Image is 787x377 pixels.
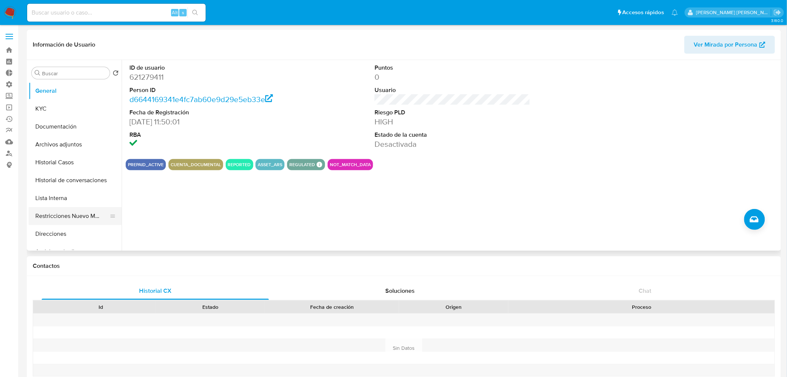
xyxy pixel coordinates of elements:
button: Documentación [29,118,122,136]
button: Lista Interna [29,189,122,207]
span: Alt [172,9,178,16]
dt: Usuario [375,86,530,94]
button: Direcciones [29,225,122,243]
button: Volver al orden por defecto [113,70,119,78]
button: Restricciones Nuevo Mundo [29,207,116,225]
button: search-icon [187,7,203,18]
button: KYC [29,100,122,118]
div: Estado [161,303,260,311]
span: Accesos rápidos [623,9,664,16]
div: Fecha de creación [270,303,394,311]
dt: RBA [129,131,285,139]
input: Buscar [42,70,107,77]
dd: 621279411 [129,72,285,82]
div: Proceso [514,303,770,311]
button: Historial Casos [29,153,122,171]
a: d6644169341e4fc7ab60e9d29e5eb33e [129,94,273,105]
span: Soluciones [386,286,415,295]
span: Historial CX [139,286,171,295]
h1: Contactos [33,262,775,270]
input: Buscar usuario o caso... [27,8,206,18]
span: Ver Mirada por Persona [694,36,758,54]
button: General [29,82,122,100]
dt: ID de usuario [129,64,285,72]
h1: Información de Usuario [33,41,95,48]
dd: 0 [375,72,530,82]
span: Chat [639,286,652,295]
dt: Fecha de Registración [129,108,285,117]
button: Ver Mirada por Persona [684,36,775,54]
dd: [DATE] 11:50:01 [129,117,285,127]
div: Id [51,303,150,311]
button: Historial de conversaciones [29,171,122,189]
dd: Desactivada [375,139,530,149]
dd: HIGH [375,117,530,127]
dt: Puntos [375,64,530,72]
a: Notificaciones [672,9,678,16]
dt: Riesgo PLD [375,108,530,117]
div: Origen [404,303,503,311]
button: Buscar [35,70,41,76]
dt: Estado de la cuenta [375,131,530,139]
p: roberto.munoz@mercadolibre.com [696,9,771,16]
dt: Person ID [129,86,285,94]
button: Anticipos de dinero [29,243,122,261]
span: s [182,9,184,16]
button: Archivos adjuntos [29,136,122,153]
a: Salir [774,9,781,16]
